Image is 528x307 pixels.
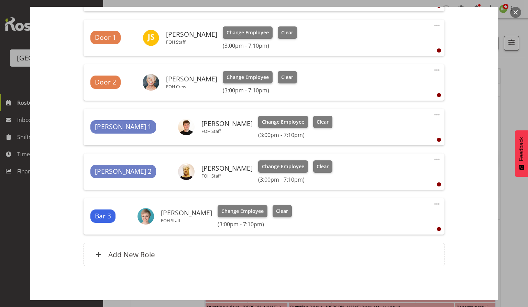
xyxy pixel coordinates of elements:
[227,73,269,81] span: Change Employee
[317,163,329,170] span: Clear
[95,167,152,177] span: [PERSON_NAME] 2
[201,120,253,127] h6: [PERSON_NAME]
[258,132,332,138] h6: (3:00pm - 7:10pm)
[223,71,273,83] button: Change Employee
[95,211,111,221] span: Bar 3
[166,84,217,89] p: FOH Crew
[218,205,267,217] button: Change Employee
[221,207,264,215] span: Change Employee
[161,218,212,223] p: FOH Staff
[166,31,217,38] h6: [PERSON_NAME]
[278,26,297,39] button: Clear
[223,42,297,49] h6: (3:00pm - 7:10pm)
[166,39,217,45] p: FOH Staff
[201,173,253,179] p: FOH Staff
[258,160,308,173] button: Change Employee
[161,209,212,217] h6: [PERSON_NAME]
[437,48,441,53] div: User is clocked out
[95,122,152,132] span: [PERSON_NAME] 1
[313,116,333,128] button: Clear
[273,205,292,217] button: Clear
[201,128,253,134] p: FOH Staff
[437,227,441,231] div: User is clocked out
[143,74,159,91] img: ciska-vogelzang1258dc131d1b049cbd0e243664f1094c.png
[166,75,217,83] h6: [PERSON_NAME]
[437,182,441,186] div: User is clocked out
[317,118,329,126] span: Clear
[137,208,154,225] img: hanna-peters21c3674ac948a8f36b2e04829b363bb2.png
[278,71,297,83] button: Clear
[515,130,528,177] button: Feedback - Show survey
[227,29,269,36] span: Change Employee
[95,77,116,87] span: Door 2
[518,137,525,161] span: Feedback
[276,207,288,215] span: Clear
[258,176,332,183] h6: (3:00pm - 7:10pm)
[201,164,253,172] h6: [PERSON_NAME]
[223,87,297,94] h6: (3:00pm - 7:10pm)
[437,138,441,142] div: User is clocked out
[95,33,116,43] span: Door 1
[262,163,304,170] span: Change Employee
[108,250,155,259] h6: Add New Role
[281,29,293,36] span: Clear
[313,160,333,173] button: Clear
[178,119,195,135] img: alex-freeman26db351a382310a1365d281bf382cf21.png
[262,118,304,126] span: Change Employee
[218,221,292,228] h6: (3:00pm - 7:10pm)
[223,26,273,39] button: Change Employee
[437,93,441,97] div: User is clocked out
[178,163,195,180] img: ruby-grace1f4c5d5321bc8d44b8aa54e3a0f23f63.png
[258,116,308,128] button: Change Employee
[143,30,159,46] img: jody-smart9491.jpg
[281,73,293,81] span: Clear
